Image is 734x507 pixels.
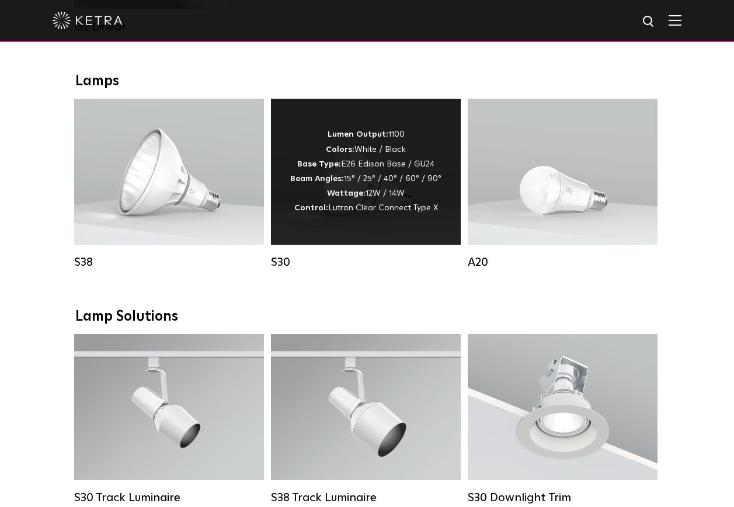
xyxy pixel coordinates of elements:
strong: Lumen Output: [328,130,388,138]
div: S30 Downlight Trim [468,491,658,505]
div: S30 [271,255,461,269]
a: S30 Lumen Output:1100Colors:White / BlackBase Type:E26 Edison Base / GU24Beam Angles:15° / 25° / ... [271,99,461,269]
a: S38 Track Luminaire Lumen Output:1100Colors:White / BlackBeam Angles:10° / 25° / 40° / 60°Wattage... [271,334,461,505]
strong: Control: [294,204,328,212]
div: 1100 White / Black E26 Edison Base / GU24 15° / 25° / 40° / 60° / 90° 12W / 14W [290,127,441,216]
div: S30 Track Luminaire [74,491,264,505]
span: Lutron Clear Connect Type X [328,204,438,212]
a: S38 Lumen Output:1100Colors:White / BlackBase Type:E26 Edison Base / GU24Beam Angles:10° / 25° / ... [74,99,264,269]
a: A20 Lumen Output:600 / 800Colors:White / BlackBase Type:E26 Edison Base / GU24Beam Angles:Omni-Di... [468,99,658,269]
div: S38 [74,255,264,269]
strong: Colors: [326,145,354,154]
div: A20 [468,255,658,269]
strong: Beam Angles: [290,175,344,183]
div: Lamp Solutions [75,308,659,325]
a: S30 Downlight Trim S30 Downlight Trim [468,334,658,505]
div: Lamps [75,73,659,90]
strong: Base Type: [297,160,341,168]
strong: Wattage: [327,189,366,197]
a: S30 Track Luminaire Lumen Output:1100Colors:White / BlackBeam Angles:15° / 25° / 40° / 60° / 90°W... [74,334,264,505]
img: Hamburger%20Nav.svg [669,15,681,26]
img: ketra-logo-2019-white [53,12,123,29]
div: S38 Track Luminaire [271,491,461,505]
img: search icon [642,15,656,29]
